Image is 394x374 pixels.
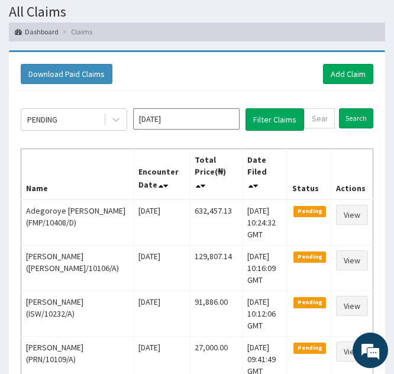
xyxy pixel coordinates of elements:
[288,149,331,199] th: Status
[60,27,92,37] li: Claims
[133,149,189,199] th: Encounter Date
[323,64,373,84] a: Add Claim
[133,199,189,246] td: [DATE]
[21,245,134,291] td: [PERSON_NAME] ([PERSON_NAME]/10106/A)
[69,112,163,231] span: We're online!
[336,341,368,362] a: View
[6,249,225,290] textarea: Type your message and hit 'Enter'
[190,199,243,246] td: 632,457.13
[243,149,288,199] th: Date Filed
[21,64,112,84] button: Download Paid Claims
[246,108,304,131] button: Filter Claims
[21,291,134,336] td: [PERSON_NAME] (ISW/10232/A)
[190,291,243,336] td: 91,886.00
[27,114,57,125] div: PENDING
[62,66,199,82] div: Chat with us now
[243,199,288,246] td: [DATE] 10:24:32 GMT
[331,149,373,199] th: Actions
[22,59,48,89] img: d_794563401_company_1708531726252_794563401
[190,149,243,199] th: Total Price(₦)
[9,4,385,20] h1: All Claims
[15,27,59,37] a: Dashboard
[304,108,335,128] input: Search by HMO ID
[21,149,134,199] th: Name
[243,291,288,336] td: [DATE] 10:12:06 GMT
[293,252,326,262] span: Pending
[133,108,240,130] input: Select Month and Year
[194,6,222,34] div: Minimize live chat window
[293,206,326,217] span: Pending
[336,296,368,316] a: View
[339,108,373,128] input: Search
[336,205,368,225] a: View
[243,245,288,291] td: [DATE] 10:16:09 GMT
[21,199,134,246] td: Adegoroye [PERSON_NAME] (FMP/10408/D)
[293,343,326,353] span: Pending
[133,245,189,291] td: [DATE]
[190,245,243,291] td: 129,807.14
[293,297,326,308] span: Pending
[133,291,189,336] td: [DATE]
[336,250,368,270] a: View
